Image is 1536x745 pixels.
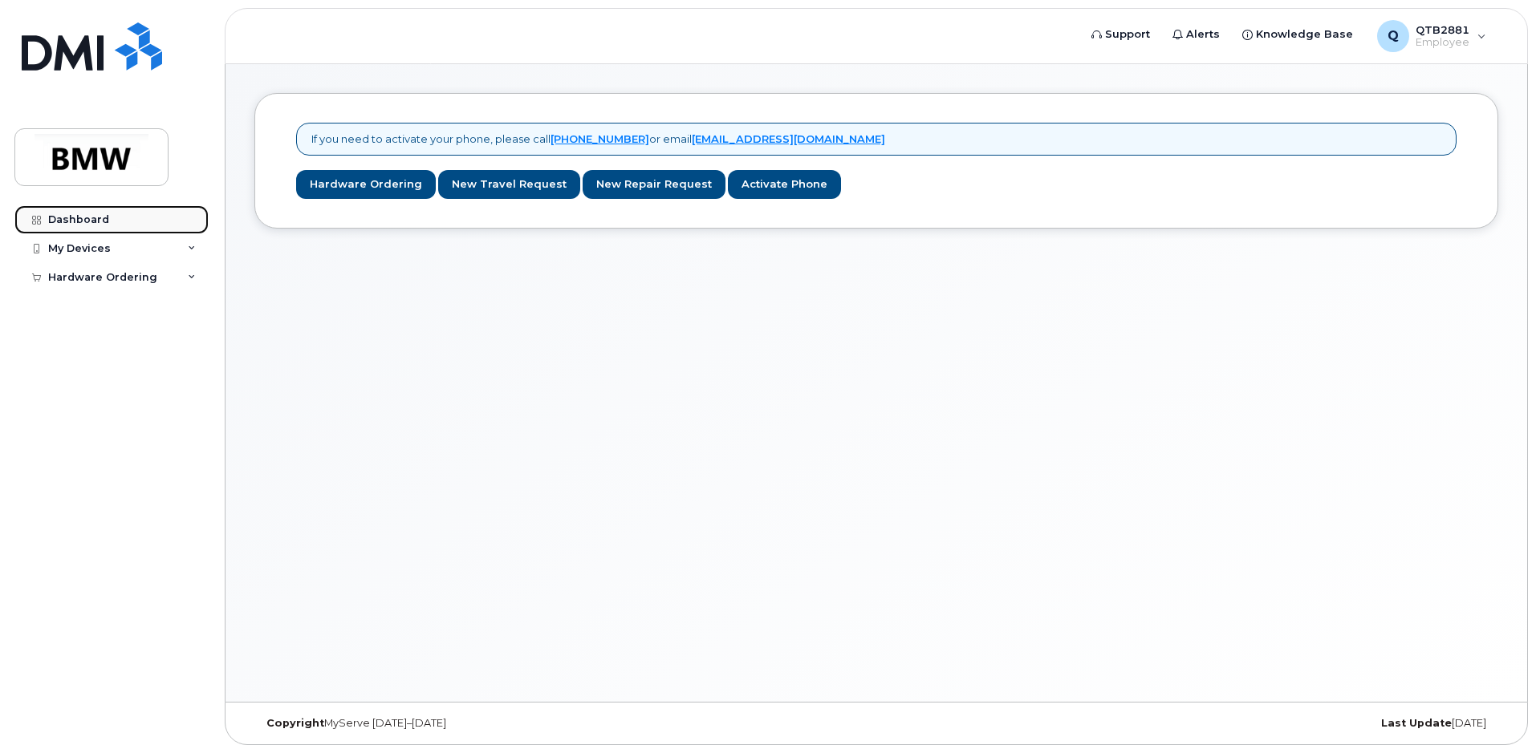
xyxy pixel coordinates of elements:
a: [EMAIL_ADDRESS][DOMAIN_NAME] [692,132,885,145]
iframe: Messenger Launcher [1466,675,1524,733]
div: MyServe [DATE]–[DATE] [254,717,669,730]
a: New Travel Request [438,170,580,200]
a: [PHONE_NUMBER] [551,132,649,145]
strong: Copyright [266,717,324,729]
div: [DATE] [1083,717,1498,730]
a: Activate Phone [728,170,841,200]
strong: Last Update [1381,717,1452,729]
a: Hardware Ordering [296,170,436,200]
a: New Repair Request [583,170,725,200]
p: If you need to activate your phone, please call or email [311,132,885,147]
